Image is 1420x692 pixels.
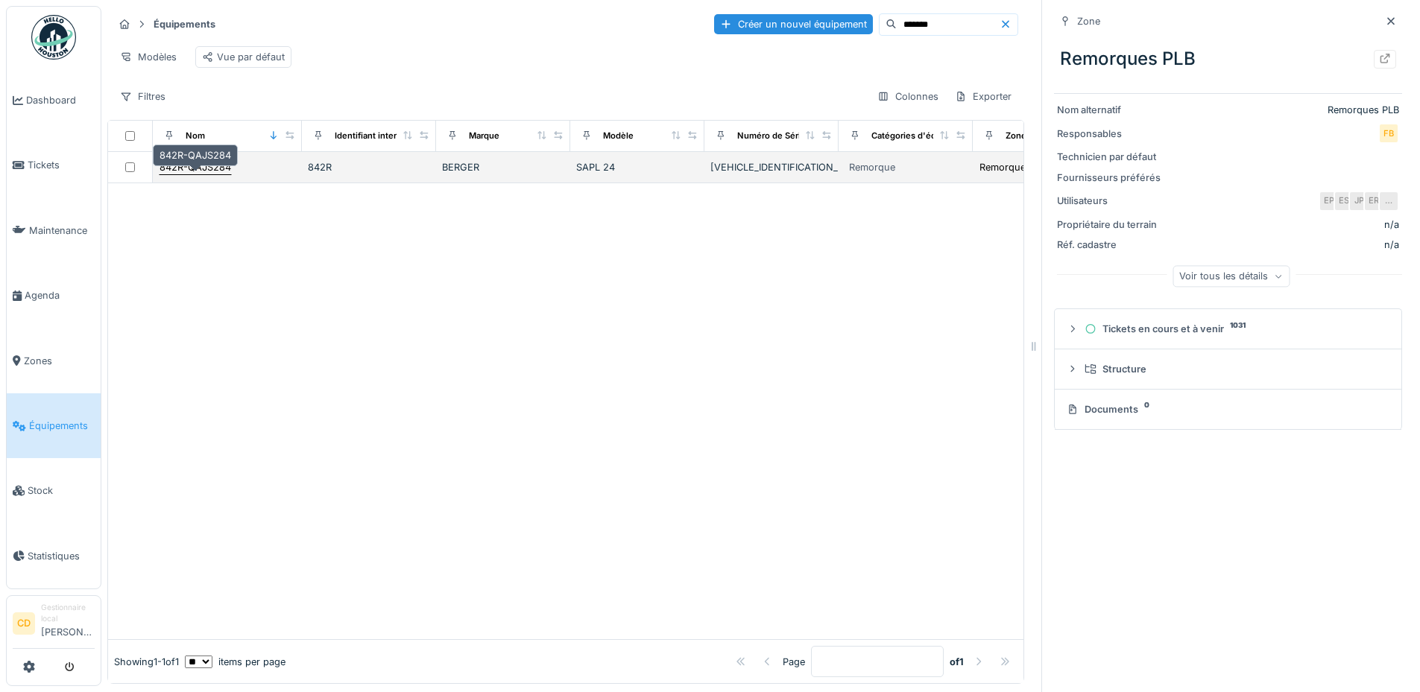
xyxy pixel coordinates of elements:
a: Statistiques [7,524,101,588]
div: Remorques PLB [979,160,1051,174]
div: Nom [186,130,205,142]
span: Agenda [25,288,95,302]
a: Dashboard [7,68,101,133]
div: n/a [1175,218,1399,232]
div: Gestionnaire local [41,602,95,625]
div: Créer un nouvel équipement [714,14,873,34]
div: Technicien par défaut [1057,150,1169,164]
div: EP [1319,191,1339,212]
div: Documents [1067,402,1383,416]
div: Modèle [603,130,634,142]
div: Remorque [849,160,895,174]
a: Équipements [7,393,101,458]
div: Tickets en cours et à venir [1085,322,1383,336]
div: Remorques PLB [1054,39,1402,78]
div: n/a [1175,238,1399,252]
img: Badge_color-CXgf-gQk.svg [31,15,76,60]
strong: Équipements [148,17,221,31]
div: Utilisateurs [1057,194,1169,208]
a: Zones [7,328,101,393]
a: Tickets [7,133,101,197]
div: FB [1378,123,1399,144]
div: Exporter [948,86,1018,107]
div: Remorques PLB [1175,103,1399,117]
div: Nom alternatif [1057,103,1169,117]
div: 842R [308,160,430,174]
div: Identifiant interne [335,130,407,142]
div: Zone [1006,130,1026,142]
a: Agenda [7,263,101,328]
div: … [1378,191,1399,212]
summary: Documents0 [1061,396,1395,423]
div: Responsables [1057,127,1169,141]
a: Maintenance [7,198,101,263]
div: SAPL 24 [576,160,698,174]
div: JP [1348,191,1369,212]
div: Modèles [113,46,183,68]
div: Fournisseurs préférés [1057,171,1169,185]
span: Stock [28,483,95,498]
a: Stock [7,458,101,523]
a: CD Gestionnaire local[PERSON_NAME] [13,602,95,649]
span: Équipements [29,419,95,433]
div: Showing 1 - 1 of 1 [114,655,179,669]
span: Statistiques [28,549,95,563]
div: [VEHICLE_IDENTIFICATION_NUMBER] [710,160,833,174]
span: Maintenance [29,223,95,238]
div: ER [1363,191,1384,212]
li: [PERSON_NAME] [41,602,95,645]
strong: of 1 [950,655,964,669]
div: items per page [185,655,285,669]
div: 842R-QAJS284 [153,145,238,166]
div: BERGER [442,160,564,174]
div: Voir tous les détails [1173,265,1290,287]
div: Numéro de Série [737,130,806,142]
summary: Tickets en cours et à venir1031 [1061,315,1395,343]
li: CD [13,612,35,635]
div: Marque [469,130,499,142]
span: Zones [24,354,95,368]
div: Page [783,655,805,669]
span: Dashboard [26,93,95,107]
div: Catégories d'équipement [871,130,975,142]
div: Filtres [113,86,172,107]
div: Structure [1085,362,1383,376]
summary: Structure [1061,355,1395,383]
div: Zone [1077,14,1100,28]
span: Tickets [28,158,95,172]
div: Propriétaire du terrain [1057,218,1169,232]
div: 842R-QAJS284 [160,160,231,174]
div: ES [1334,191,1354,212]
div: Réf. cadastre [1057,238,1169,252]
div: Vue par défaut [202,50,285,64]
div: Colonnes [871,86,945,107]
